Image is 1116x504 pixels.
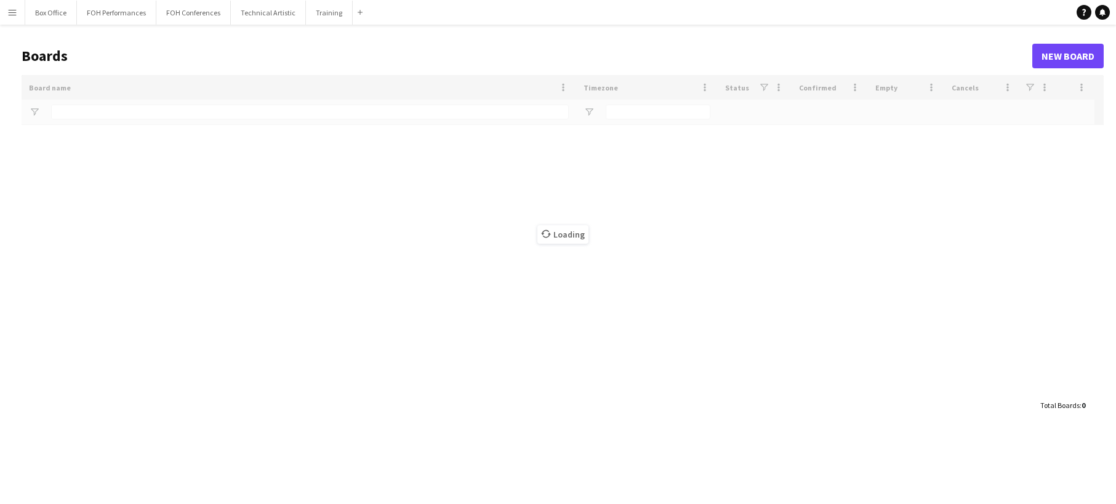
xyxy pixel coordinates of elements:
[1040,401,1080,410] span: Total Boards
[231,1,306,25] button: Technical Artistic
[1082,401,1085,410] span: 0
[1032,44,1104,68] a: New Board
[537,225,588,244] span: Loading
[22,47,1032,65] h1: Boards
[1040,393,1085,417] div: :
[77,1,156,25] button: FOH Performances
[25,1,77,25] button: Box Office
[306,1,353,25] button: Training
[156,1,231,25] button: FOH Conferences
